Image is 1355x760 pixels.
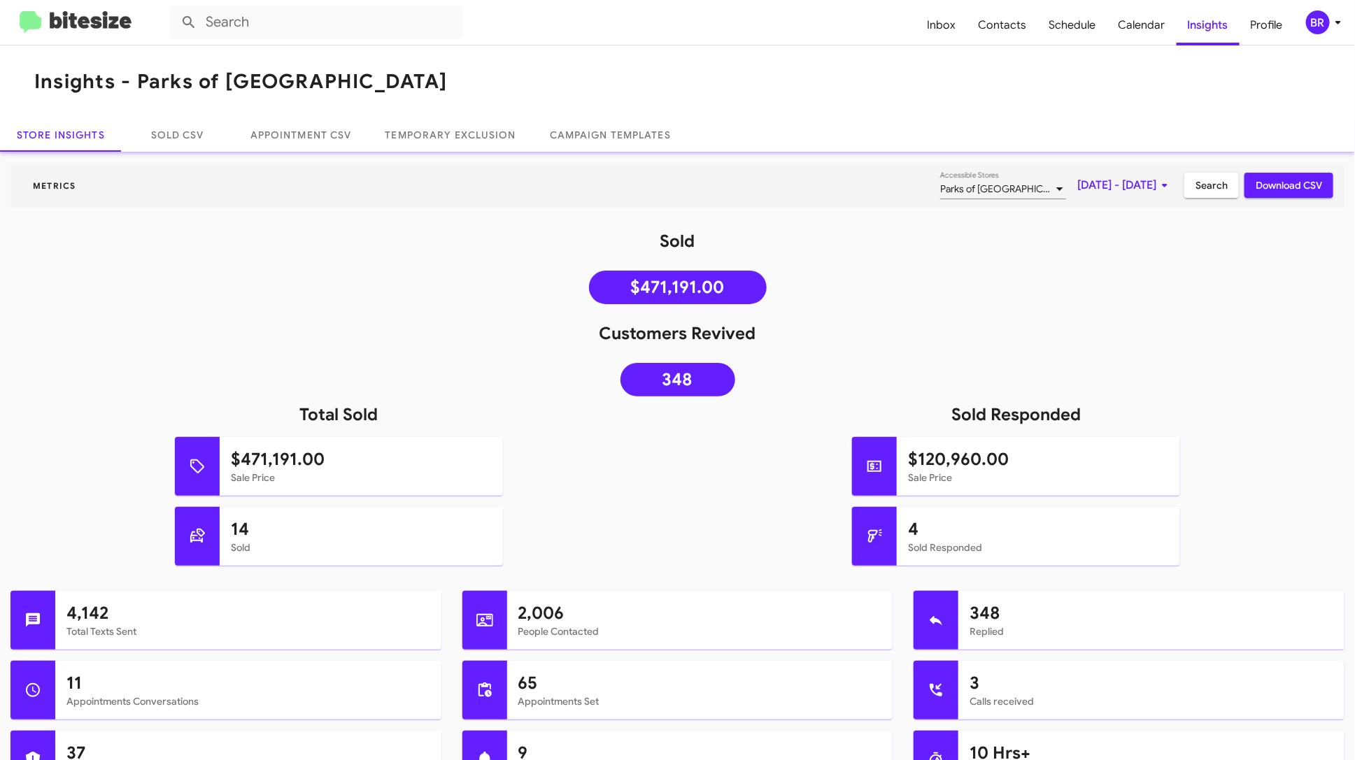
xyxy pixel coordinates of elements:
[533,118,688,152] a: Campaign Templates
[1244,173,1333,198] button: Download CSV
[940,182,1074,195] span: Parks of [GEOGRAPHIC_DATA]
[1107,5,1177,45] a: Calendar
[908,448,1169,471] h1: $120,960.00
[1184,173,1239,198] button: Search
[1077,173,1173,198] span: [DATE] - [DATE]
[169,6,463,39] input: Search
[1196,173,1228,198] span: Search
[518,694,882,708] mat-card-subtitle: Appointments Set
[1038,5,1107,45] a: Schedule
[970,624,1333,638] mat-card-subtitle: Replied
[66,694,430,708] mat-card-subtitle: Appointments Conversations
[916,5,967,45] a: Inbox
[66,624,430,638] mat-card-subtitle: Total Texts Sent
[518,624,882,638] mat-card-subtitle: People Contacted
[34,71,447,93] h1: Insights - Parks of [GEOGRAPHIC_DATA]
[231,540,492,554] mat-card-subtitle: Sold
[369,118,533,152] a: Temporary Exclusion
[1177,5,1240,45] a: Insights
[908,471,1169,485] mat-card-subtitle: Sale Price
[66,672,430,694] h1: 11
[1240,5,1294,45] a: Profile
[231,518,492,540] h1: 14
[662,373,693,387] span: 348
[970,694,1333,708] mat-card-subtitle: Calls received
[518,602,882,624] h1: 2,006
[231,448,492,471] h1: $471,191.00
[518,672,882,694] h1: 65
[122,118,234,152] a: Sold CSV
[631,280,725,294] span: $471,191.00
[66,602,430,624] h1: 4,142
[1066,173,1184,198] button: [DATE] - [DATE]
[231,471,492,485] mat-card-subtitle: Sale Price
[908,518,1169,540] h1: 4
[1256,173,1322,198] span: Download CSV
[908,540,1169,554] mat-card-subtitle: Sold Responded
[1306,10,1330,34] div: BR
[234,118,369,152] a: Appointment CSV
[970,672,1333,694] h1: 3
[22,180,87,191] span: Metrics
[967,5,1038,45] a: Contacts
[970,602,1333,624] h1: 348
[1294,10,1340,34] button: BR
